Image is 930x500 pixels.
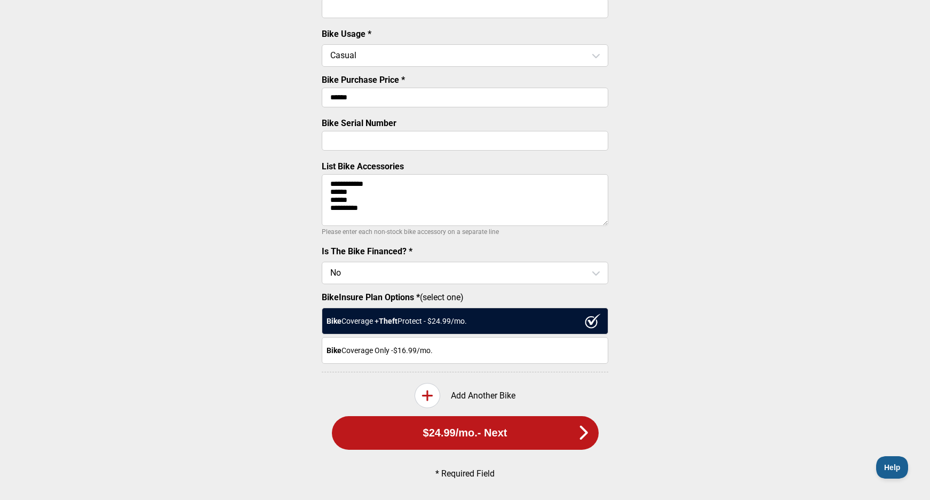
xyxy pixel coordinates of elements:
label: Is The Bike Financed? * [322,246,412,256]
label: Bike Serial Number [322,118,396,128]
p: Please enter each non-stock bike accessory on a separate line [322,225,608,238]
label: Bike Purchase Price * [322,75,405,85]
strong: Theft [379,317,398,325]
div: Coverage + Protect - $ 24.99 /mo. [322,308,608,334]
p: * Required Field [340,468,591,479]
span: /mo. [456,427,478,439]
div: Add Another Bike [322,383,608,408]
label: (select one) [322,292,608,302]
iframe: Toggle Customer Support [876,456,909,479]
div: Coverage Only - $16.99 /mo. [322,337,608,364]
button: $24.99/mo.- Next [332,416,599,450]
label: Bike Usage * [322,29,371,39]
strong: BikeInsure Plan Options * [322,292,420,302]
strong: Bike [327,346,341,355]
strong: Bike [327,317,341,325]
label: List Bike Accessories [322,161,404,171]
img: ux1sgP1Haf775SAghJI38DyDlYP+32lKFAAAAAElFTkSuQmCC [585,314,601,329]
